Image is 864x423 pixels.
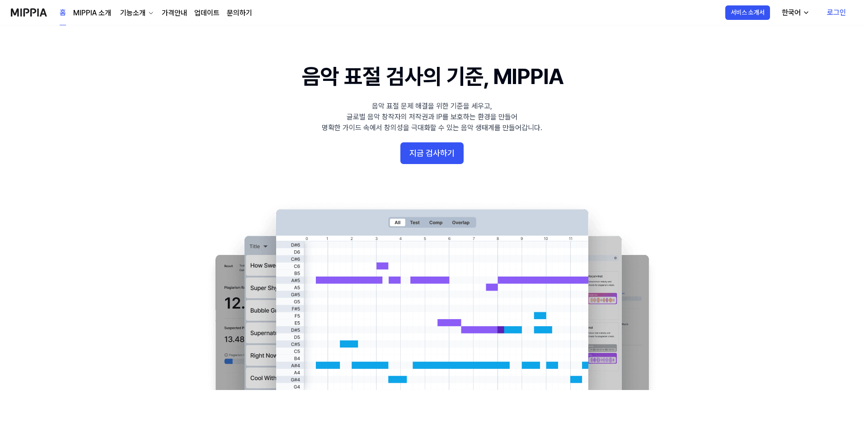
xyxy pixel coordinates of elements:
[227,8,252,19] a: 문의하기
[302,61,563,92] h1: 음악 표절 검사의 기준, MIPPIA
[118,8,155,19] button: 기능소개
[780,7,803,18] div: 한국어
[197,200,667,390] img: main Image
[60,0,66,25] a: 홈
[194,8,220,19] a: 업데이트
[73,8,111,19] a: MIPPIA 소개
[725,5,770,20] button: 서비스 소개서
[322,101,542,133] div: 음악 표절 문제 해결을 위한 기준을 세우고, 글로벌 음악 창작자의 저작권과 IP를 보호하는 환경을 만들어 명확한 가이드 속에서 창의성을 극대화할 수 있는 음악 생태계를 만들어...
[400,142,464,164] button: 지금 검사하기
[162,8,187,19] a: 가격안내
[775,4,815,22] button: 한국어
[118,8,147,19] div: 기능소개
